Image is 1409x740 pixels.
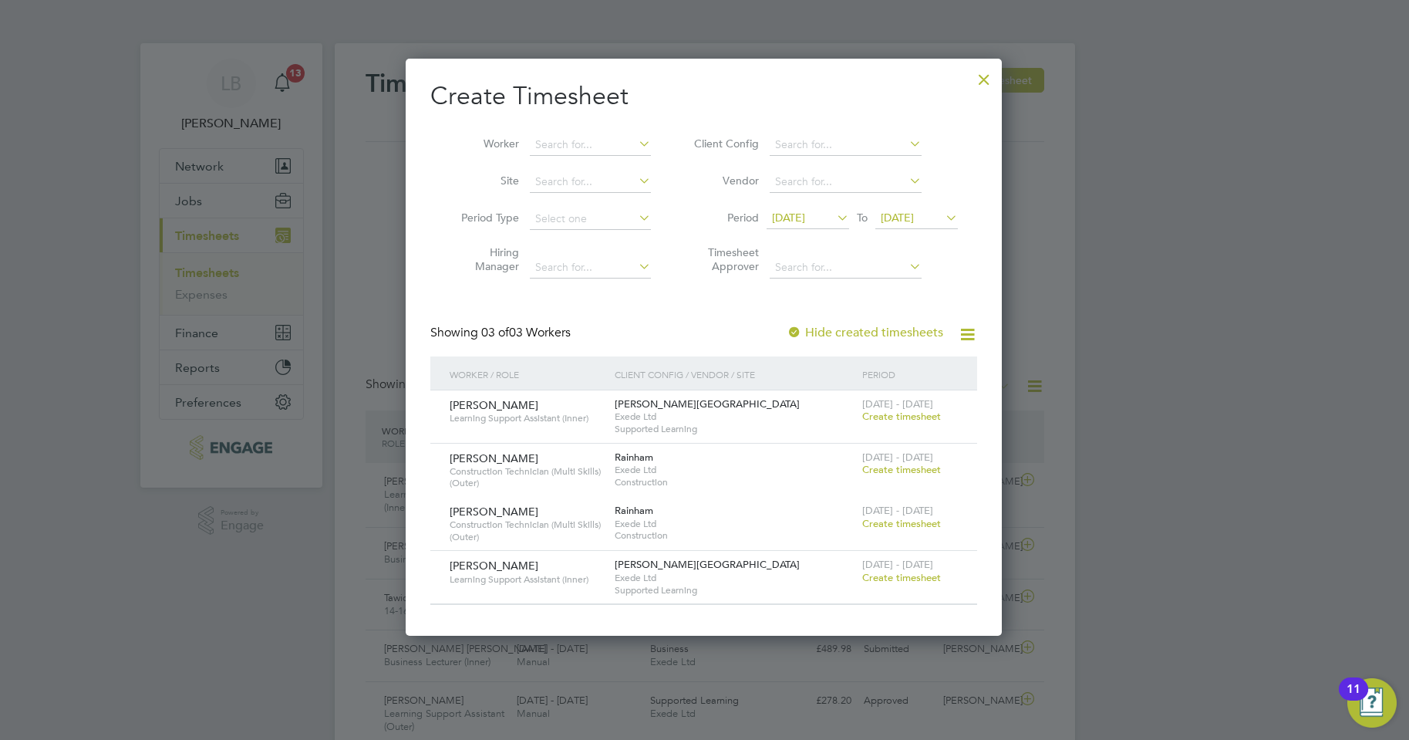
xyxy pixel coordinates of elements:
span: Supported Learning [615,584,855,596]
label: Worker [450,137,519,150]
span: Supported Learning [615,423,855,435]
span: Construction Technician (Multi Skills) (Outer) [450,519,603,542]
input: Search for... [770,257,922,279]
button: Open Resource Center, 11 new notifications [1347,678,1397,728]
span: Learning Support Assistant (Inner) [450,412,603,424]
label: Client Config [689,137,759,150]
label: Hiring Manager [450,245,519,273]
div: 11 [1347,689,1360,709]
span: Exede Ltd [615,411,855,423]
span: To [852,208,872,228]
div: Showing [430,325,574,341]
span: Create timesheet [862,571,941,584]
span: [PERSON_NAME] [450,505,538,519]
span: [DATE] [772,211,805,225]
span: [DATE] - [DATE] [862,558,933,571]
label: Hide created timesheets [787,325,943,340]
label: Site [450,174,519,188]
input: Search for... [770,134,922,156]
span: Construction Technician (Multi Skills) (Outer) [450,465,603,489]
span: Create timesheet [862,410,941,423]
div: Client Config / Vendor / Site [611,356,858,392]
span: [PERSON_NAME][GEOGRAPHIC_DATA] [615,397,800,411]
span: [DATE] - [DATE] [862,504,933,517]
span: Construction [615,529,855,542]
span: Create timesheet [862,463,941,476]
span: Exede Ltd [615,572,855,584]
input: Search for... [530,134,651,156]
span: [PERSON_NAME][GEOGRAPHIC_DATA] [615,558,800,571]
div: Worker / Role [446,356,611,392]
div: Period [858,356,962,392]
span: [DATE] - [DATE] [862,451,933,464]
span: Rainham [615,504,653,517]
span: [PERSON_NAME] [450,451,538,465]
span: [DATE] [881,211,914,225]
span: [PERSON_NAME] [450,398,538,412]
label: Period [689,211,759,225]
input: Select one [530,208,651,230]
label: Period Type [450,211,519,225]
span: Exede Ltd [615,464,855,476]
label: Vendor [689,174,759,188]
span: [PERSON_NAME] [450,559,538,573]
span: Rainham [615,451,653,464]
span: 03 of [481,325,509,340]
h2: Create Timesheet [430,80,977,113]
input: Search for... [530,257,651,279]
span: Exede Ltd [615,518,855,530]
span: Learning Support Assistant (Inner) [450,573,603,586]
input: Search for... [530,171,651,193]
span: Construction [615,476,855,488]
span: Create timesheet [862,517,941,530]
span: [DATE] - [DATE] [862,397,933,411]
label: Timesheet Approver [689,245,759,273]
input: Search for... [770,171,922,193]
span: 03 Workers [481,325,571,340]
